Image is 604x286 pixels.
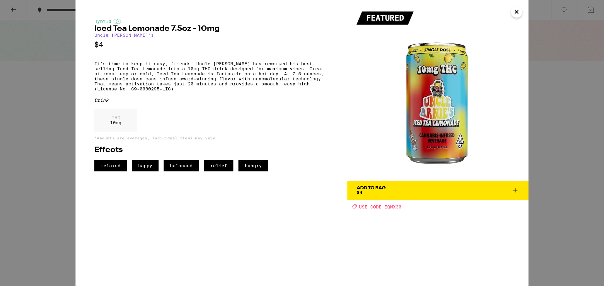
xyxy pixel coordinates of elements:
span: hungry [238,160,268,171]
span: happy [132,160,159,171]
p: THC [110,115,121,120]
p: *Amounts are averages, individual items may vary. [94,136,328,140]
span: USE CODE EQNX30 [359,204,401,209]
a: Uncle [PERSON_NAME]'s [94,33,154,38]
button: Close [511,6,522,18]
div: Hybrid [94,19,328,24]
p: It’s time to keep it easy, friends! Uncle [PERSON_NAME] has reworked his best-selling Iced Tea Le... [94,61,328,91]
button: Add To Bag$4 [347,181,528,200]
img: hybridColor.svg [114,19,121,24]
div: 10 mg [94,109,137,132]
span: Hi. Need any help? [4,4,45,9]
div: Drink [94,98,328,103]
span: balanced [164,160,199,171]
h2: Effects [94,146,328,154]
span: relief [204,160,233,171]
h2: Iced Tea Lemonade 7.5oz - 10mg [94,25,328,33]
span: $4 [357,190,362,195]
p: $4 [94,41,328,49]
div: Add To Bag [357,186,386,190]
span: relaxed [94,160,127,171]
